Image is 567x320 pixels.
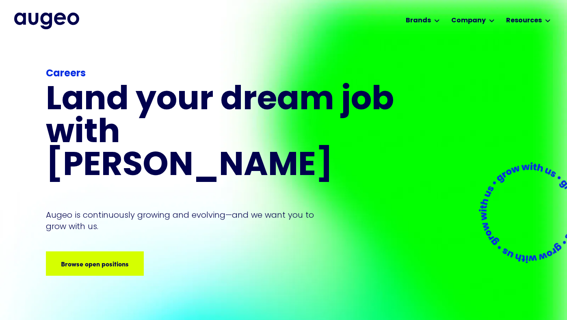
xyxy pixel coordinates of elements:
a: home [14,13,79,29]
h1: Land your dream job﻿ with [PERSON_NAME] [46,84,397,183]
div: Brands [406,16,431,26]
img: Augeo's full logo in midnight blue. [14,13,79,29]
div: Company [451,16,486,26]
div: Resources [506,16,542,26]
a: Browse open positions [46,251,144,276]
strong: Careers [46,69,86,79]
p: Augeo is continuously growing and evolving—and we want you to grow with us. [46,209,325,232]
